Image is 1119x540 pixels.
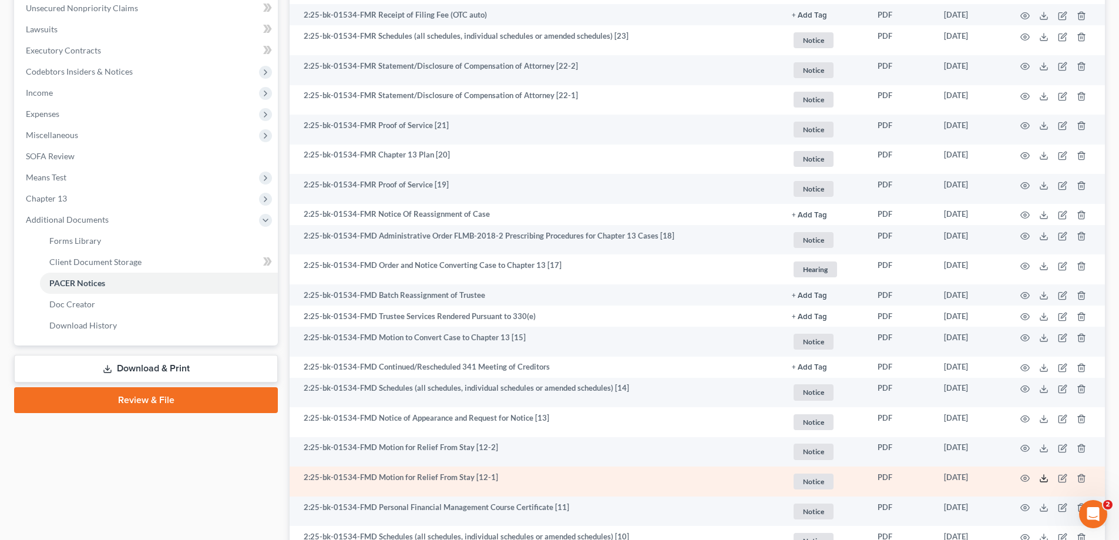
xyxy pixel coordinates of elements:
span: Notice [794,384,834,400]
a: Download History [40,315,278,336]
button: + Add Tag [792,313,827,321]
td: PDF [868,497,935,526]
td: PDF [868,225,935,255]
span: Client Document Storage [49,257,142,267]
a: Notice [792,61,859,80]
td: [DATE] [935,306,1006,327]
td: 2:25-bk-01534-FMD Motion to Convert Case to Chapter 13 [15] [290,327,782,357]
a: + Add Tag [792,290,859,301]
a: + Add Tag [792,9,859,21]
span: Notice [794,62,834,78]
td: [DATE] [935,115,1006,145]
td: PDF [868,174,935,204]
span: Additional Documents [26,214,109,224]
span: Notice [794,32,834,48]
span: Expenses [26,109,59,119]
span: Lawsuits [26,24,58,34]
td: [DATE] [935,145,1006,175]
a: Download & Print [14,355,278,383]
td: PDF [868,115,935,145]
td: 2:25-bk-01534-FMD Administrative Order FLMB-2018-2 Prescribing Procedures for Chapter 13 Cases [18] [290,225,782,255]
td: 2:25-bk-01534-FMR Proof of Service [21] [290,115,782,145]
a: Lawsuits [16,19,278,40]
a: Notice [792,383,859,402]
td: PDF [868,407,935,437]
td: [DATE] [935,327,1006,357]
a: Notice [792,412,859,432]
td: PDF [868,25,935,55]
span: Notice [794,414,834,430]
span: Notice [794,181,834,197]
td: PDF [868,327,935,357]
a: + Add Tag [792,209,859,220]
span: Miscellaneous [26,130,78,140]
a: Notice [792,230,859,250]
a: Notice [792,502,859,521]
td: 2:25-bk-01534-FMD Trustee Services Rendered Pursuant to 330(e) [290,306,782,327]
td: 2:25-bk-01534-FMD Batch Reassignment of Trustee [290,284,782,306]
span: Chapter 13 [26,193,67,203]
a: Notice [792,149,859,169]
td: [DATE] [935,25,1006,55]
td: 2:25-bk-01534-FMD Schedules (all schedules, individual schedules or amended schedules) [14] [290,378,782,408]
td: [DATE] [935,284,1006,306]
span: Codebtors Insiders & Notices [26,66,133,76]
td: 2:25-bk-01534-FMD Motion for Relief From Stay [12-1] [290,467,782,497]
a: Notice [792,179,859,199]
span: Download History [49,320,117,330]
td: [DATE] [935,378,1006,408]
td: PDF [868,437,935,467]
a: + Add Tag [792,311,859,322]
td: PDF [868,145,935,175]
a: Review & File [14,387,278,413]
td: PDF [868,85,935,115]
span: Doc Creator [49,299,95,309]
span: Executory Contracts [26,45,101,55]
span: SOFA Review [26,151,75,161]
td: [DATE] [935,4,1006,25]
td: [DATE] [935,497,1006,526]
td: [DATE] [935,204,1006,225]
td: [DATE] [935,225,1006,255]
a: Forms Library [40,230,278,251]
span: Income [26,88,53,98]
span: Notice [794,474,834,489]
td: 2:25-bk-01534-FMR Proof of Service [19] [290,174,782,204]
button: + Add Tag [792,364,827,371]
td: PDF [868,306,935,327]
a: Hearing [792,260,859,279]
td: PDF [868,284,935,306]
button: + Add Tag [792,292,827,300]
span: Notice [794,444,834,459]
a: Executory Contracts [16,40,278,61]
a: Client Document Storage [40,251,278,273]
td: [DATE] [935,85,1006,115]
span: Forms Library [49,236,101,246]
span: Unsecured Nonpriority Claims [26,3,138,13]
span: Hearing [794,261,837,277]
td: [DATE] [935,254,1006,284]
a: Doc Creator [40,294,278,315]
td: 2:25-bk-01534-FMR Receipt of Filing Fee (OTC auto) [290,4,782,25]
a: Notice [792,120,859,139]
td: 2:25-bk-01534-FMD Continued/Rescheduled 341 Meeting of Creditors [290,357,782,378]
td: 2:25-bk-01534-FMD Personal Financial Management Course Certificate [11] [290,497,782,526]
span: 2 [1103,500,1113,509]
td: [DATE] [935,174,1006,204]
span: Notice [794,92,834,108]
td: 2:25-bk-01534-FMD Notice of Appearance and Request for Notice [13] [290,407,782,437]
a: PACER Notices [40,273,278,294]
td: [DATE] [935,357,1006,378]
td: 2:25-bk-01534-FMR Notice Of Reassignment of Case [290,204,782,225]
td: PDF [868,55,935,85]
button: + Add Tag [792,212,827,219]
td: PDF [868,4,935,25]
span: Notice [794,504,834,519]
td: PDF [868,254,935,284]
span: Means Test [26,172,66,182]
a: Notice [792,332,859,351]
span: Notice [794,232,834,248]
td: [DATE] [935,437,1006,467]
td: 2:25-bk-01534-FMD Order and Notice Converting Case to Chapter 13 [17] [290,254,782,284]
a: Notice [792,442,859,461]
